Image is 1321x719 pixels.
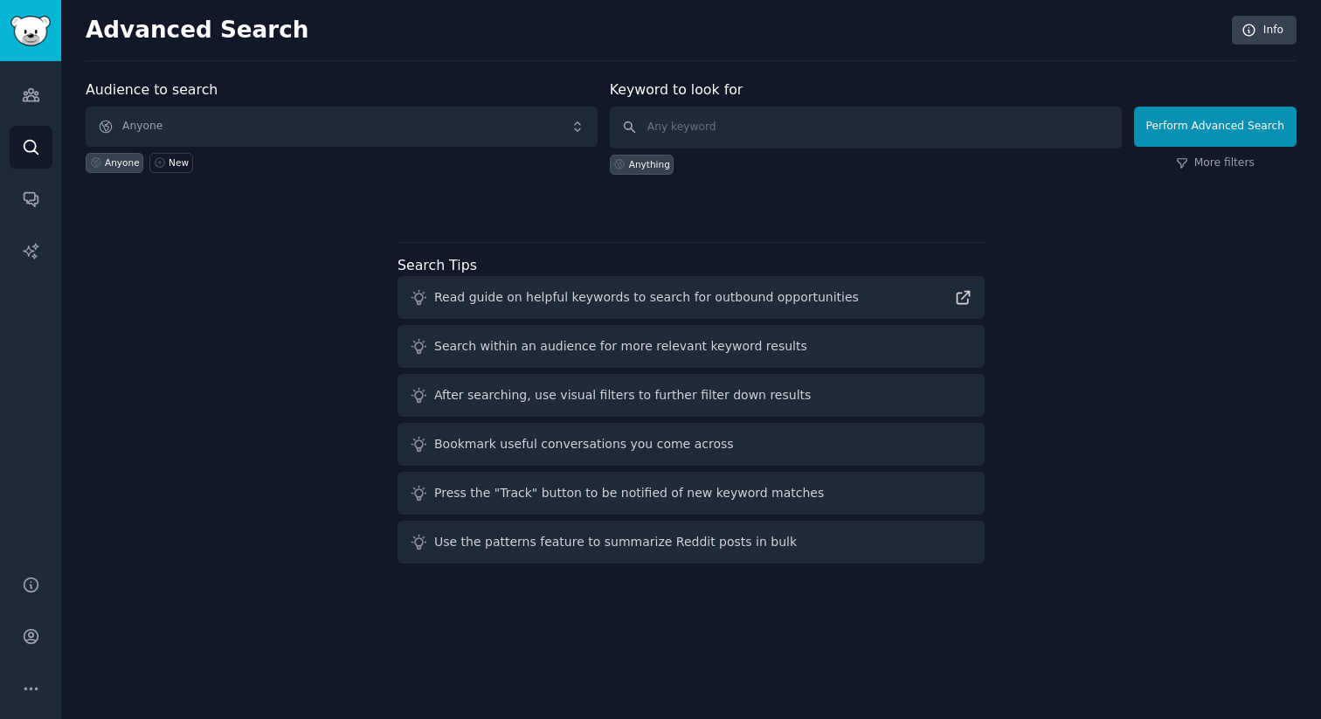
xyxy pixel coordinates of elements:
[10,16,51,46] img: GummySearch logo
[434,533,797,551] div: Use the patterns feature to summarize Reddit posts in bulk
[169,156,189,169] div: New
[1176,156,1255,171] a: More filters
[434,337,807,356] div: Search within an audience for more relevant keyword results
[434,386,811,404] div: After searching, use visual filters to further filter down results
[398,257,477,273] label: Search Tips
[86,107,598,147] button: Anyone
[434,484,824,502] div: Press the "Track" button to be notified of new keyword matches
[610,107,1122,149] input: Any keyword
[610,81,743,98] label: Keyword to look for
[105,156,140,169] div: Anyone
[1134,107,1297,147] button: Perform Advanced Search
[629,158,670,170] div: Anything
[1232,16,1297,45] a: Info
[434,435,734,453] div: Bookmark useful conversations you come across
[149,153,192,173] a: New
[434,288,859,307] div: Read guide on helpful keywords to search for outbound opportunities
[86,81,218,98] label: Audience to search
[86,17,1222,45] h2: Advanced Search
